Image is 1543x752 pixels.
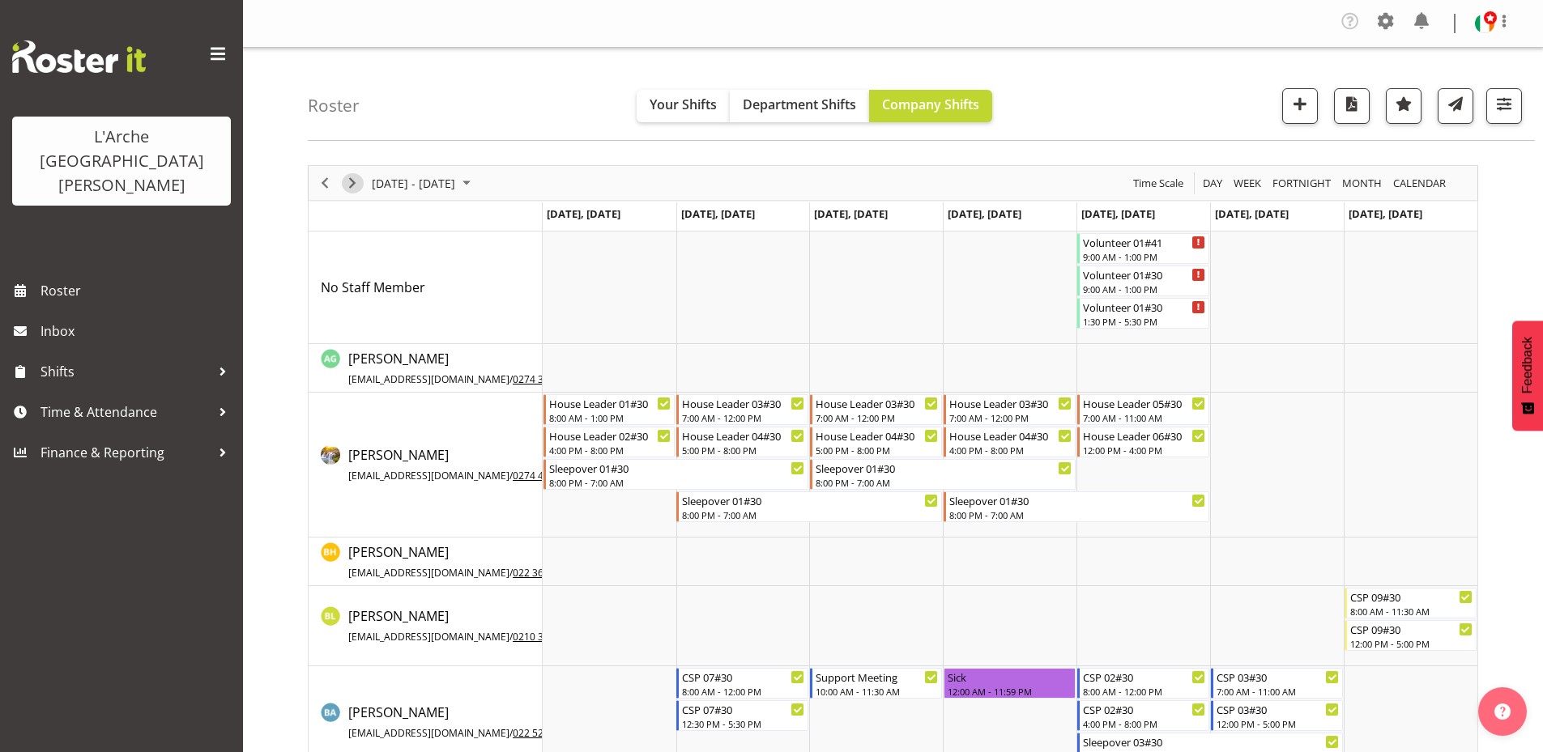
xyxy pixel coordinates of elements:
div: House Leader 01#30 [549,395,671,411]
button: Previous [314,173,336,193]
div: 12:30 PM - 5:30 PM [682,717,804,730]
span: [EMAIL_ADDRESS][DOMAIN_NAME] [348,372,509,386]
a: [PERSON_NAME][EMAIL_ADDRESS][DOMAIN_NAME]/0274 357 888 [348,349,574,388]
span: / [509,726,513,740]
button: Timeline Day [1200,173,1225,193]
tcxspan: Call 0210 345 781 via 3CX [513,630,574,644]
div: 4:00 PM - 8:00 PM [1083,717,1205,730]
td: Aizza Garduque resource [309,393,543,537]
td: Ben Hammond resource [309,537,543,586]
span: Feedback [1520,337,1535,393]
div: House Leader 02#30 [549,427,671,444]
div: Aizza Garduque"s event - Sleepover 01#30 Begin From Wednesday, July 16, 2025 at 8:00:00 PM GMT+12... [810,459,1076,490]
div: Sick [948,669,1072,685]
span: [DATE], [DATE] [1081,206,1155,221]
span: / [509,630,513,644]
button: Timeline Month [1340,173,1385,193]
div: House Leader 03#30 [816,395,938,411]
span: / [509,469,513,482]
span: Month [1341,173,1383,193]
div: 8:00 PM - 7:00 AM [949,508,1205,521]
div: Bibi Ali"s event - CSP 07#30 Begin From Tuesday, July 15, 2025 at 12:30:00 PM GMT+12:00 Ends At T... [676,700,808,731]
div: 1:30 PM - 5:30 PM [1083,315,1205,328]
div: 8:00 AM - 1:00 PM [549,411,671,424]
span: [PERSON_NAME] [348,543,574,580]
span: Inbox [40,319,235,343]
div: CSP 09#30 [1350,588,1473,605]
div: Aizza Garduque"s event - Sleepover 01#30 Begin From Monday, July 14, 2025 at 8:00:00 PM GMT+12:00... [543,459,809,490]
div: CSP 07#30 [682,669,804,685]
div: 8:00 AM - 11:30 AM [1350,605,1473,618]
div: CSP 07#30 [682,701,804,717]
span: Time Scale [1132,173,1185,193]
span: [DATE] - [DATE] [370,173,457,193]
div: Bibi Ali"s event - CSP 03#30 Begin From Saturday, July 19, 2025 at 7:00:00 AM GMT+12:00 Ends At S... [1211,668,1343,699]
div: CSP 03#30 [1217,669,1339,685]
div: L'Arche [GEOGRAPHIC_DATA][PERSON_NAME] [28,125,215,198]
div: Benny Liew"s event - CSP 09#30 Begin From Sunday, July 20, 2025 at 12:00:00 PM GMT+12:00 Ends At ... [1345,620,1477,651]
div: 12:00 PM - 5:00 PM [1217,717,1339,730]
span: [DATE], [DATE] [681,206,755,221]
div: House Leader 06#30 [1083,427,1205,444]
span: / [509,566,513,580]
img: Rosterit website logo [12,40,146,73]
div: No Staff Member"s event - Volunteer 01#30 Begin From Friday, July 18, 2025 at 1:30:00 PM GMT+12:0... [1077,298,1209,329]
td: No Staff Member resource [309,232,543,344]
div: Bibi Ali"s event - CSP 02#30 Begin From Friday, July 18, 2025 at 8:00:00 AM GMT+12:00 Ends At Fri... [1077,668,1209,699]
img: help-xxl-2.png [1494,703,1511,720]
div: Previous [311,166,339,200]
div: 8:00 AM - 12:00 PM [1083,685,1205,698]
div: House Leader 03#30 [949,395,1072,411]
h4: Roster [308,96,360,115]
button: Filter Shifts [1486,88,1522,124]
button: Time Scale [1131,173,1187,193]
span: Company Shifts [882,96,979,113]
div: House Leader 05#30 [1083,395,1205,411]
button: Company Shifts [869,90,992,122]
div: Bibi Ali"s event - CSP 03#30 Begin From Saturday, July 19, 2025 at 12:00:00 PM GMT+12:00 Ends At ... [1211,700,1343,731]
div: 8:00 AM - 12:00 PM [682,685,804,698]
div: Sleepover 01#30 [816,460,1072,476]
div: Aizza Garduque"s event - House Leader 01#30 Begin From Monday, July 14, 2025 at 8:00:00 AM GMT+12... [543,394,676,425]
span: [EMAIL_ADDRESS][DOMAIN_NAME] [348,566,509,580]
tcxspan: Call 022 522 8891 via 3CX [513,726,574,740]
div: Bibi Ali"s event - Sick Begin From Thursday, July 17, 2025 at 12:00:00 AM GMT+12:00 Ends At Thurs... [944,668,1076,699]
span: Your Shifts [650,96,717,113]
div: 10:00 AM - 11:30 AM [816,685,938,698]
button: Add a new shift [1282,88,1318,124]
div: CSP 02#30 [1083,669,1205,685]
a: No Staff Member [321,278,425,297]
div: Aizza Garduque"s event - House Leader 05#30 Begin From Friday, July 18, 2025 at 7:00:00 AM GMT+12... [1077,394,1209,425]
td: Benny Liew resource [309,586,543,666]
span: Day [1201,173,1224,193]
span: calendar [1392,173,1447,193]
div: No Staff Member"s event - Volunteer 01#30 Begin From Friday, July 18, 2025 at 9:00:00 AM GMT+12:0... [1077,266,1209,296]
img: karen-herbertec8822bb792fe198587cb32955ab4160.png [1475,14,1494,33]
div: Aizza Garduque"s event - Sleepover 01#30 Begin From Tuesday, July 15, 2025 at 8:00:00 PM GMT+12:0... [676,491,942,522]
span: Department Shifts [743,96,856,113]
button: Download a PDF of the roster according to the set date range. [1334,88,1370,124]
div: 8:00 PM - 7:00 AM [549,476,805,489]
div: 9:00 AM - 1:00 PM [1083,283,1205,295]
div: 5:00 PM - 8:00 PM [816,444,938,457]
div: 7:00 AM - 12:00 PM [816,411,938,424]
a: [PERSON_NAME][EMAIL_ADDRESS][DOMAIN_NAME]/0210 345 781 [348,606,574,645]
span: [DATE], [DATE] [1215,206,1289,221]
div: Bibi Ali"s event - CSP 02#30 Begin From Friday, July 18, 2025 at 4:00:00 PM GMT+12:00 Ends At Fri... [1077,700,1209,731]
span: [EMAIL_ADDRESS][DOMAIN_NAME] [348,726,509,740]
div: Volunteer 01#30 [1083,299,1205,315]
div: Aizza Garduque"s event - House Leader 04#30 Begin From Tuesday, July 15, 2025 at 5:00:00 PM GMT+1... [676,427,808,457]
div: Aizza Garduque"s event - House Leader 06#30 Begin From Friday, July 18, 2025 at 12:00:00 PM GMT+1... [1077,427,1209,457]
a: [PERSON_NAME][EMAIL_ADDRESS][DOMAIN_NAME]/022 522 8891 [348,703,574,741]
div: Aizza Garduque"s event - House Leader 03#30 Begin From Wednesday, July 16, 2025 at 7:00:00 AM GMT... [810,394,942,425]
div: 7:00 AM - 11:00 AM [1083,411,1205,424]
div: CSP 03#30 [1217,701,1339,717]
td: Adrian Garduque resource [309,344,543,393]
div: Volunteer 01#30 [1083,266,1205,283]
tcxspan: Call 0274 464 641 via 3CX [513,469,574,482]
span: Week [1232,173,1263,193]
div: Aizza Garduque"s event - House Leader 04#30 Begin From Wednesday, July 16, 2025 at 5:00:00 PM GMT... [810,427,942,457]
span: [DATE], [DATE] [814,206,888,221]
button: Next [342,173,364,193]
button: Month [1391,173,1449,193]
